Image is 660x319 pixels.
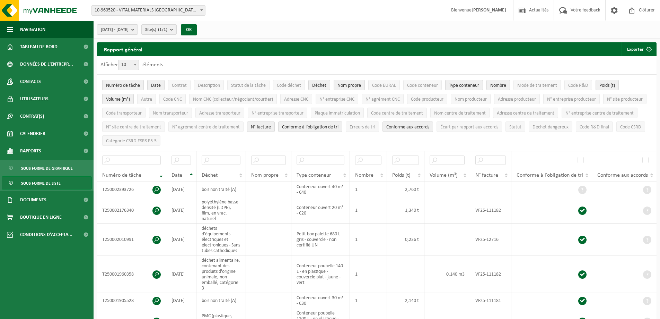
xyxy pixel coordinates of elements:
[172,125,240,130] span: N° agrément centre de traitement
[407,94,447,104] button: Code producteurCode producteur: Activate to sort
[494,94,540,104] button: Adresse producteurAdresse producteur: Activate to sort
[362,94,404,104] button: N° agrément CNCN° agrément CNC: Activate to sort
[387,197,424,224] td: 1,340 t
[346,121,379,132] button: Erreurs de triErreurs de tri: Activate to sort
[565,111,634,116] span: N° entreprise centre de traitement
[106,83,140,88] span: Numéro de tâche
[407,83,438,88] span: Code conteneur
[2,161,92,175] a: Sous forme de graphique
[350,197,387,224] td: 1
[280,94,312,104] button: Adresse CNCAdresse CNC: Activate to sort
[166,224,196,255] td: [DATE]
[141,97,152,102] span: Autre
[350,255,387,293] td: 1
[166,293,196,308] td: [DATE]
[603,94,646,104] button: N° site producteurN° site producteur : Activate to sort
[517,83,557,88] span: Mode de traitement
[118,60,139,70] span: 10
[368,80,400,90] button: Code EURALCode EURAL: Activate to sort
[284,97,308,102] span: Adresse CNC
[387,182,424,197] td: 2,760 t
[490,83,506,88] span: Nombre
[367,108,427,118] button: Code centre de traitementCode centre de traitement: Activate to sort
[475,173,498,178] span: N° facture
[493,108,558,118] button: Adresse centre de traitementAdresse centre de traitement: Activate to sort
[172,83,187,88] span: Contrat
[196,224,246,255] td: déchets d'équipements électriques et électroniques - Sans tubes cathodiques
[106,125,161,130] span: N° site centre de traitement
[247,121,275,132] button: N° factureN° facture: Activate to sort
[277,83,301,88] span: Code déchet
[141,24,177,35] button: Site(s)(1/1)
[424,255,470,293] td: 0,140 m3
[97,197,166,224] td: T250002176340
[620,125,641,130] span: Code CSRD
[430,173,458,178] span: Volume (m³)
[311,108,364,118] button: Plaque immatriculationPlaque immatriculation: Activate to sort
[517,173,583,178] span: Conforme à l’obligation de tri
[20,38,58,56] span: Tableau de bord
[576,121,613,132] button: Code R&D finalCode R&amp;D final: Activate to sort
[445,80,483,90] button: Type conteneurType conteneur: Activate to sort
[273,80,305,90] button: Code déchetCode déchet: Activate to sort
[202,173,218,178] span: Déchet
[227,80,270,90] button: Statut de la tâcheStatut de la tâche: Activate to sort
[392,173,411,178] span: Poids (t)
[20,56,73,73] span: Données de l'entrepr...
[251,173,279,178] span: Nom propre
[193,97,273,102] span: Nom CNC (collecteur/négociant/courtier)
[316,94,358,104] button: N° entreprise CNCN° entreprise CNC: Activate to sort
[196,197,246,224] td: polyéthylène basse densité (LDPE), film, en vrac, naturel
[101,25,129,35] span: [DATE] - [DATE]
[97,255,166,293] td: T250001960358
[291,224,350,255] td: Petit box palette 680 L - gris - couvercle - non certifié UN
[151,83,161,88] span: Date
[159,94,186,104] button: Code CNCCode CNC: Activate to sort
[430,108,490,118] button: Nom centre de traitementNom centre de traitement: Activate to sort
[252,111,303,116] span: N° entreprise transporteur
[168,121,244,132] button: N° agrément centre de traitementN° agrément centre de traitement: Activate to sort
[196,293,246,308] td: bois non traité (A)
[513,80,561,90] button: Mode de traitementMode de traitement: Activate to sort
[505,121,525,132] button: StatutStatut: Activate to sort
[470,224,511,255] td: VF25-12716
[470,197,511,224] td: VF25-111182
[291,293,350,308] td: Conteneur ouvert 30 m³ - C30
[616,121,645,132] button: Code CSRDCode CSRD: Activate to sort
[387,293,424,308] td: 2,140 t
[497,111,554,116] span: Adresse centre de traitement
[102,94,134,104] button: Volume (m³)Volume (m³): Activate to sort
[312,83,326,88] span: Déchet
[440,125,498,130] span: Écart par rapport aux accords
[100,62,163,68] label: Afficher éléments
[171,173,182,178] span: Date
[20,209,62,226] span: Boutique en ligne
[2,176,92,190] a: Sous forme de liste
[382,121,433,132] button: Conforme aux accords : Activate to sort
[158,27,167,32] count: (1/1)
[547,97,596,102] span: N° entreprise producteur
[102,80,144,90] button: Numéro de tâcheNuméro de tâche: Activate to remove sorting
[470,293,511,308] td: VF25-111181
[106,97,130,102] span: Volume (m³)
[251,125,271,130] span: N° facture
[153,111,188,116] span: Nom transporteur
[562,108,637,118] button: N° entreprise centre de traitementN° entreprise centre de traitement: Activate to sort
[196,255,246,293] td: déchet alimentaire, contenant des produits d'origine animale, non emballé, catégorie 3
[199,111,240,116] span: Adresse transporteur
[20,73,41,90] span: Contacts
[470,255,511,293] td: VF25-111182
[486,80,510,90] button: NombreNombre: Activate to sort
[411,97,443,102] span: Code producteur
[403,80,442,90] button: Code conteneurCode conteneur: Activate to sort
[449,83,479,88] span: Type conteneur
[196,182,246,197] td: bois non traité (A)
[106,111,142,116] span: Code transporteur
[451,94,491,104] button: Nom producteurNom producteur: Activate to sort
[20,142,41,160] span: Rapports
[472,8,506,13] strong: [PERSON_NAME]
[147,80,165,90] button: DateDate: Activate to sort
[596,80,619,90] button: Poids (t)Poids (t): Activate to sort
[20,21,45,38] span: Navigation
[102,121,165,132] button: N° site centre de traitementN° site centre de traitement: Activate to sort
